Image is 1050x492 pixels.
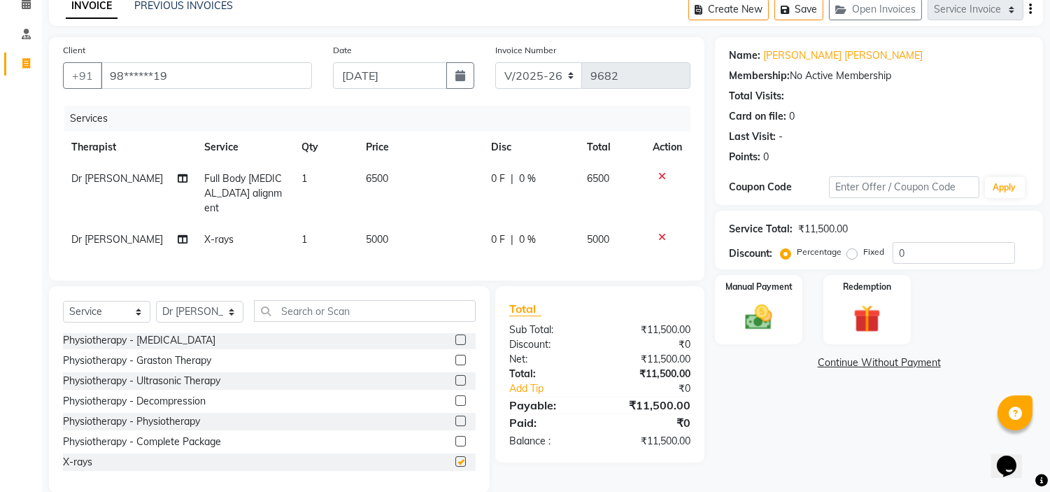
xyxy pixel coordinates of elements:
[63,132,197,163] th: Therapist
[499,434,600,449] div: Balance :
[729,246,772,261] div: Discount:
[600,397,702,414] div: ₹11,500.00
[301,172,307,185] span: 1
[63,353,211,368] div: Physiotherapy - Graston Therapy
[366,233,388,246] span: 5000
[737,302,781,333] img: _cash.svg
[985,177,1025,198] button: Apply
[729,48,760,63] div: Name:
[483,132,579,163] th: Disc
[729,69,790,83] div: Membership:
[798,222,848,237] div: ₹11,500.00
[366,172,388,185] span: 6500
[729,222,793,237] div: Service Total:
[71,172,163,185] span: Dr [PERSON_NAME]
[729,180,829,195] div: Coupon Code
[519,232,536,247] span: 0 %
[499,367,600,381] div: Total:
[71,233,163,246] span: Dr [PERSON_NAME]
[63,333,215,348] div: Physiotherapy - [MEDICAL_DATA]
[499,397,600,414] div: Payable:
[729,69,1029,83] div: No Active Membership
[779,129,783,144] div: -
[725,281,793,293] label: Manual Payment
[600,337,702,352] div: ₹0
[301,233,307,246] span: 1
[63,62,102,89] button: +91
[495,44,556,57] label: Invoice Number
[499,352,600,367] div: Net:
[797,246,842,258] label: Percentage
[829,176,979,198] input: Enter Offer / Coupon Code
[63,414,200,429] div: Physiotherapy - Physiotherapy
[644,132,690,163] th: Action
[63,435,221,449] div: Physiotherapy - Complete Package
[357,132,483,163] th: Price
[491,171,505,186] span: 0 F
[600,434,702,449] div: ₹11,500.00
[511,171,513,186] span: |
[499,381,617,396] a: Add Tip
[617,381,702,396] div: ₹0
[63,374,220,388] div: Physiotherapy - Ultrasonic Therapy
[843,281,891,293] label: Redemption
[600,367,702,381] div: ₹11,500.00
[729,89,784,104] div: Total Visits:
[499,337,600,352] div: Discount:
[729,109,786,124] div: Card on file:
[718,356,1040,370] a: Continue Without Payment
[499,323,600,337] div: Sub Total:
[499,414,600,431] div: Paid:
[101,62,312,89] input: Search by Name/Mobile/Email/Code
[579,132,645,163] th: Total
[293,132,357,163] th: Qty
[863,246,884,258] label: Fixed
[991,436,1036,478] iframe: chat widget
[63,394,206,409] div: Physiotherapy - Decompression
[63,455,92,470] div: X-rays
[729,150,760,164] div: Points:
[588,172,610,185] span: 6500
[511,232,513,247] span: |
[205,172,283,214] span: Full Body [MEDICAL_DATA] alignment
[600,414,702,431] div: ₹0
[519,171,536,186] span: 0 %
[845,302,889,336] img: _gift.svg
[600,323,702,337] div: ₹11,500.00
[333,44,352,57] label: Date
[729,129,776,144] div: Last Visit:
[197,132,294,163] th: Service
[588,233,610,246] span: 5000
[600,352,702,367] div: ₹11,500.00
[491,232,505,247] span: 0 F
[254,300,476,322] input: Search or Scan
[205,233,234,246] span: X-rays
[509,302,541,316] span: Total
[64,106,701,132] div: Services
[763,48,923,63] a: [PERSON_NAME] [PERSON_NAME]
[763,150,769,164] div: 0
[63,44,85,57] label: Client
[789,109,795,124] div: 0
